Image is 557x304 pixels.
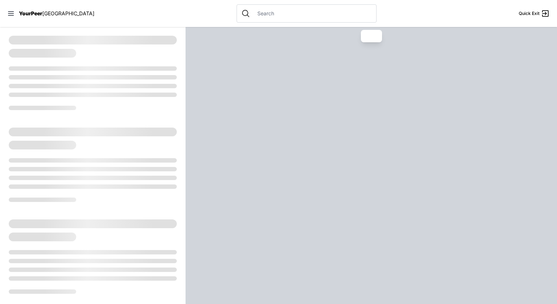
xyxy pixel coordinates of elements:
[19,11,94,16] a: YourPeer[GEOGRAPHIC_DATA]
[253,10,372,17] input: Search
[519,9,550,18] a: Quick Exit
[42,10,94,16] span: [GEOGRAPHIC_DATA]
[19,10,42,16] span: YourPeer
[519,11,540,16] span: Quick Exit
